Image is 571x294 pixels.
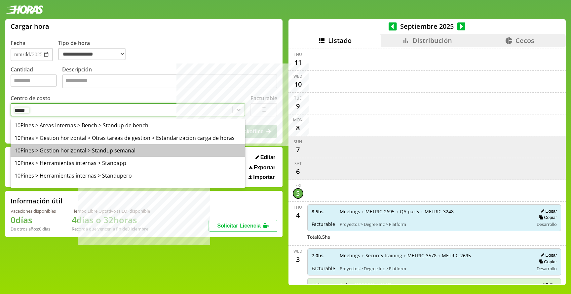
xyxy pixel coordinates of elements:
div: 10 [293,79,303,90]
div: 9 [293,101,303,111]
input: Cantidad [11,74,57,87]
b: Diciembre [127,226,148,232]
label: Facturable [250,95,277,102]
div: 4 [293,210,303,221]
span: 1.0 hs [312,282,335,288]
div: Thu [294,52,302,57]
div: 11 [293,57,303,68]
button: Copiar [537,259,557,265]
div: 10Pines > Herramientas internas > Standupero [11,169,245,182]
button: Editar [539,252,557,258]
button: Exportar [247,164,277,171]
div: 3 [293,254,303,265]
div: 5 [293,188,303,199]
span: 8.5 hs [312,208,335,215]
h2: Información útil [11,196,62,205]
span: Importar [253,174,275,180]
div: Tue [294,95,302,101]
div: 8 [293,123,303,133]
span: Facturable [312,265,335,272]
button: Editar [539,208,557,214]
div: 6 [293,166,303,177]
span: Meetings + METRIC-2695 + QA party + METRIC-3248 [340,208,529,215]
button: Editar [253,154,277,161]
span: Cecos [515,36,534,45]
label: Tipo de hora [58,39,131,61]
h1: 0 días [11,214,56,226]
span: Meetings + Security training + METRIC-3578 + METRIC-2695 [340,252,529,259]
span: Editar [260,154,275,160]
div: De otros años: 0 días [11,226,56,232]
h1: 4 días o 32 horas [72,214,150,226]
span: Proyectos > Degree Inc > Platform [340,266,529,272]
div: 10Pines > Areas internas > Bench > Standup de bench [11,119,245,132]
label: Cantidad [11,66,62,90]
span: 7.0 hs [312,252,335,259]
label: Descripción [62,66,277,90]
img: logotipo [5,5,44,14]
button: Editar [539,282,557,288]
span: Distribución [412,36,452,45]
div: Thu [294,204,302,210]
span: Desarrollo [537,266,557,272]
div: Tiempo Libre Optativo (TiLO) disponible [72,208,150,214]
span: Guía x [PERSON_NAME] [339,282,522,288]
div: 7 [293,145,303,155]
div: 10Pines > Gestion horizontal > Otras tareas de gestion > Estandarizacion carga de horas [11,132,245,144]
div: Mon [293,117,303,123]
button: Copiar [537,215,557,220]
div: Vacaciones disponibles [11,208,56,214]
h1: Cargar hora [11,22,49,31]
div: Sat [294,161,302,166]
div: Total 8.5 hs [307,234,561,240]
span: Septiembre 2025 [397,22,457,31]
span: Facturable [312,221,335,227]
textarea: Descripción [62,74,277,88]
span: Exportar [253,165,275,171]
label: Fecha [11,39,25,47]
div: Recordá que vencen a fin de [72,226,150,232]
div: Sun [294,139,302,145]
select: Tipo de hora [58,48,126,60]
div: 10Pines > Gestion horizontal > Standup semanal [11,144,245,157]
div: scrollable content [288,47,566,284]
label: Centro de costo [11,95,51,102]
div: 10Pines > Herramientas internas > Standapp [11,157,245,169]
div: Wed [293,248,302,254]
span: Listado [328,36,352,45]
span: Proyectos > Degree Inc > Platform [340,221,529,227]
span: Solicitar Licencia [217,223,261,229]
button: Solicitar Licencia [209,220,277,232]
span: Desarrollo [537,221,557,227]
div: Wed [293,73,302,79]
div: Fri [295,183,301,188]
